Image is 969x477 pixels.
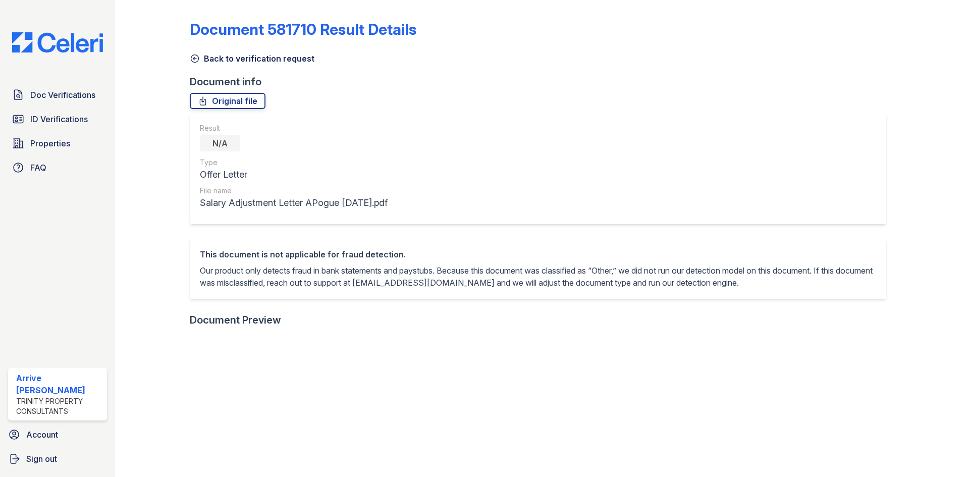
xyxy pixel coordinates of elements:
span: FAQ [30,162,46,174]
span: Doc Verifications [30,89,95,101]
span: Properties [30,137,70,149]
a: Properties [8,133,107,153]
div: N/A [200,135,240,151]
span: ID Verifications [30,113,88,125]
a: FAQ [8,157,107,178]
span: Account [26,429,58,441]
div: Arrive [PERSON_NAME] [16,372,103,396]
a: Back to verification request [190,52,314,65]
div: This document is not applicable for fraud detection. [200,248,876,260]
a: ID Verifications [8,109,107,129]
a: Document 581710 Result Details [190,20,416,38]
div: Offer Letter [200,168,388,182]
a: Original file [190,93,265,109]
iframe: chat widget [927,437,959,467]
p: Our product only detects fraud in bank statements and paystubs. Because this document was classif... [200,264,876,289]
div: Trinity Property Consultants [16,396,103,416]
div: Salary Adjustment Letter APogue [DATE].pdf [200,196,388,210]
div: Document info [190,75,894,89]
span: Sign out [26,453,57,465]
div: Result [200,123,388,133]
a: Account [4,425,111,445]
img: CE_Logo_Blue-a8612792a0a2168367f1c8372b55b34899dd931a85d93a1a3d3e32e68fde9ad4.png [4,32,111,52]
div: Type [200,157,388,168]
a: Sign out [4,449,111,469]
a: Doc Verifications [8,85,107,105]
div: File name [200,186,388,196]
div: Document Preview [190,313,281,327]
